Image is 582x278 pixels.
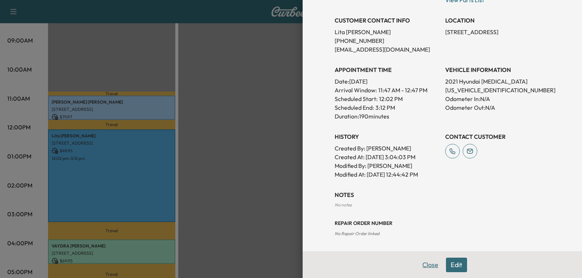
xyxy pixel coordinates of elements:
[335,170,439,179] p: Modified At : [DATE] 12:44:42 PM
[445,103,550,112] p: Odometer Out: N/A
[335,202,550,208] div: No notes
[335,103,374,112] p: Scheduled End:
[445,77,550,86] p: 2021 Hyundai [MEDICAL_DATA]
[335,28,439,36] p: Lita [PERSON_NAME]
[335,36,439,45] p: [PHONE_NUMBER]
[335,190,550,199] h3: NOTES
[445,65,550,74] h3: VEHICLE INFORMATION
[335,77,439,86] p: Date: [DATE]
[335,132,439,141] h3: History
[335,153,439,161] p: Created At : [DATE] 3:04:03 PM
[335,161,439,170] p: Modified By : [PERSON_NAME]
[378,86,427,94] span: 11:47 AM - 12:47 PM
[375,103,395,112] p: 3:12 PM
[445,16,550,25] h3: LOCATION
[335,112,439,121] p: Duration: 190 minutes
[335,94,378,103] p: Scheduled Start:
[335,231,379,236] span: No Repair Order linked
[445,86,550,94] p: [US_VEHICLE_IDENTIFICATION_NUMBER]
[335,45,439,54] p: [EMAIL_ADDRESS][DOMAIN_NAME]
[335,86,439,94] p: Arrival Window:
[418,258,443,272] button: Close
[335,144,439,153] p: Created By : [PERSON_NAME]
[446,258,467,272] button: Edit
[335,65,439,74] h3: APPOINTMENT TIME
[445,94,550,103] p: Odometer In: N/A
[445,132,550,141] h3: CONTACT CUSTOMER
[379,94,403,103] p: 12:02 PM
[335,219,550,227] h3: Repair Order number
[335,16,439,25] h3: CUSTOMER CONTACT INFO
[445,28,550,36] p: [STREET_ADDRESS]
